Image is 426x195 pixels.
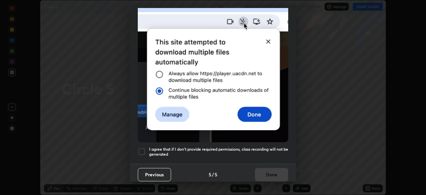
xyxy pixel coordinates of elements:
[209,171,211,178] h4: 5
[215,171,217,178] h4: 5
[212,171,214,178] h4: /
[149,147,288,157] h5: I agree that if I don't provide required permissions, class recording will not be generated
[138,168,171,181] button: Previous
